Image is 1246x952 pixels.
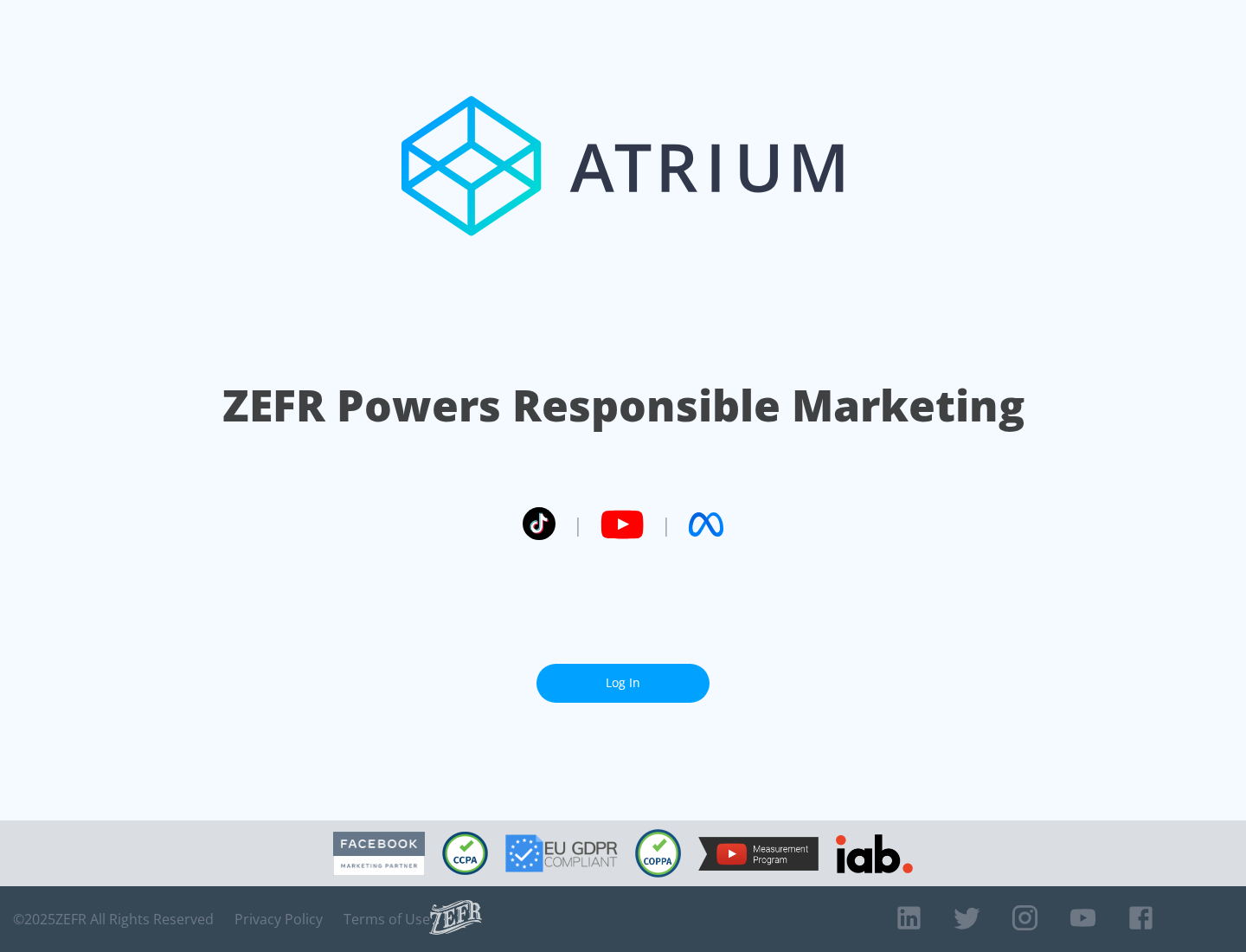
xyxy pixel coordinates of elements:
h1: ZEFR Powers Responsible Marketing [222,376,1024,435]
img: GDPR Compliant [505,834,618,872]
img: IAB [836,834,913,873]
span: | [661,511,671,537]
img: Facebook Marketing Partner [333,832,425,876]
img: COPPA Compliant [635,829,681,878]
a: Privacy Policy [234,910,323,928]
span: © 2025 ZEFR All Rights Reserved [13,910,214,928]
a: Log In [536,664,710,703]
a: Terms of Use [344,910,430,928]
span: | [573,511,583,537]
img: YouTube Measurement Program [698,837,819,871]
img: CCPA Compliant [442,832,488,875]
